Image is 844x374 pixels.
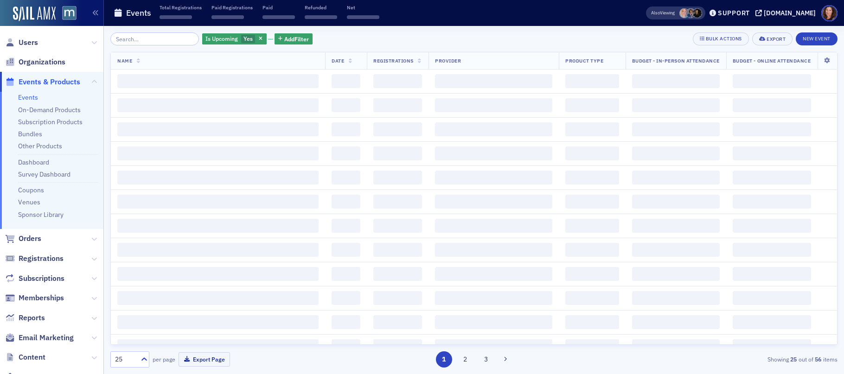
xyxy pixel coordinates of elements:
a: Events & Products [5,77,80,87]
span: ‌ [117,98,319,112]
span: ‌ [565,267,619,281]
span: ‌ [733,219,811,233]
span: Registrations [373,57,414,64]
span: ‌ [117,122,319,136]
span: ‌ [565,74,619,88]
span: ‌ [435,315,552,329]
a: Survey Dashboard [18,170,70,178]
a: Orders [5,234,41,244]
span: Is Upcoming [205,35,238,42]
span: ‌ [305,15,337,19]
a: SailAMX [13,6,56,21]
span: ‌ [632,339,720,353]
span: Date [332,57,344,64]
span: Reports [19,313,45,323]
a: Content [5,352,45,362]
span: ‌ [373,74,422,88]
span: ‌ [373,243,422,257]
span: ‌ [733,315,811,329]
a: Coupons [18,186,44,194]
span: Budget - Online Attendance [733,57,811,64]
span: ‌ [435,122,552,136]
span: ‌ [435,219,552,233]
p: Paid [262,4,295,11]
span: ‌ [632,291,720,305]
span: ‌ [733,98,811,112]
span: ‌ [332,195,360,209]
div: Bulk Actions [706,36,742,41]
span: ‌ [632,74,720,88]
a: Email Marketing [5,333,74,343]
button: [DOMAIN_NAME] [755,10,819,16]
span: ‌ [733,195,811,209]
a: Subscription Products [18,118,83,126]
button: New Event [796,32,838,45]
div: Showing out of items [601,355,838,363]
span: Events & Products [19,77,80,87]
span: Dee Sullivan [679,8,689,18]
span: ‌ [632,267,720,281]
span: ‌ [373,267,422,281]
a: Events [18,93,38,101]
span: ‌ [373,122,422,136]
span: ‌ [632,243,720,257]
button: 3 [478,351,494,368]
img: SailAMX [62,6,77,20]
span: ‌ [332,267,360,281]
button: AddFilter [275,33,313,45]
a: Venues [18,198,40,206]
span: ‌ [117,195,319,209]
span: ‌ [435,267,552,281]
h1: Events [126,7,151,19]
span: ‌ [373,291,422,305]
span: ‌ [117,291,319,305]
span: ‌ [332,219,360,233]
span: ‌ [565,195,619,209]
span: Product Type [565,57,603,64]
span: ‌ [373,339,422,353]
span: ‌ [332,243,360,257]
a: Reports [5,313,45,323]
span: ‌ [373,315,422,329]
span: ‌ [733,74,811,88]
p: Net [347,4,379,11]
span: Chris Dougherty [686,8,696,18]
p: Paid Registrations [211,4,253,11]
span: ‌ [632,219,720,233]
a: Users [5,38,38,48]
strong: 25 [789,355,799,363]
span: ‌ [117,315,319,329]
span: ‌ [332,146,360,160]
span: ‌ [733,146,811,160]
span: ‌ [565,171,619,184]
span: ‌ [733,339,811,353]
span: ‌ [373,146,422,160]
span: ‌ [262,15,295,19]
span: ‌ [347,15,379,19]
span: ‌ [733,243,811,257]
span: ‌ [565,219,619,233]
span: ‌ [632,98,720,112]
span: ‌ [733,171,811,184]
span: ‌ [373,171,422,184]
div: Export [767,37,786,42]
a: On-Demand Products [18,106,81,114]
button: Export [752,32,793,45]
div: Also [651,10,660,16]
p: Refunded [305,4,337,11]
span: ‌ [632,195,720,209]
span: Name [117,57,132,64]
span: ‌ [435,74,552,88]
span: ‌ [373,219,422,233]
span: Content [19,352,45,362]
span: ‌ [332,98,360,112]
span: ‌ [117,267,319,281]
span: ‌ [435,243,552,257]
span: ‌ [160,15,192,19]
span: Profile [821,5,838,21]
span: ‌ [117,74,319,88]
span: ‌ [332,291,360,305]
span: ‌ [435,171,552,184]
span: Memberships [19,293,64,303]
span: ‌ [332,315,360,329]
